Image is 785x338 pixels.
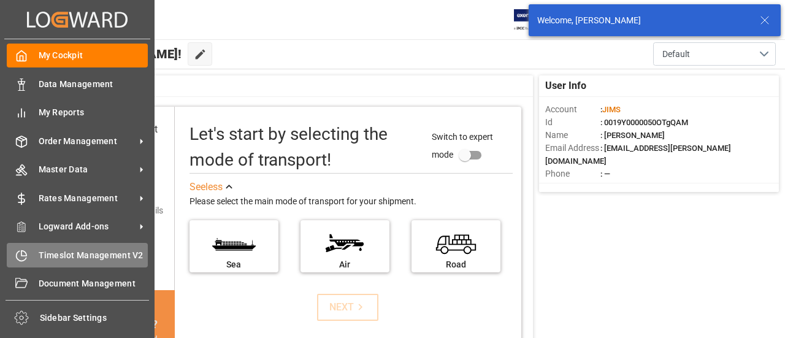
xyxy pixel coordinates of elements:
[600,118,688,127] span: : 0019Y0000050OTgQAM
[39,78,148,91] span: Data Management
[39,163,136,176] span: Master Data
[600,105,621,114] span: :
[545,142,600,155] span: Email Address
[545,180,600,193] span: Account Type
[39,106,148,119] span: My Reports
[40,312,150,325] span: Sidebar Settings
[39,49,148,62] span: My Cockpit
[39,135,136,148] span: Order Management
[600,169,610,179] span: : —
[600,182,631,191] span: : Shipper
[39,249,148,262] span: Timeslot Management V2
[545,79,586,93] span: User Info
[39,192,136,205] span: Rates Management
[317,294,378,321] button: NEXT
[7,44,148,67] a: My Cockpit
[418,258,494,271] div: Road
[602,105,621,114] span: JIMS
[190,194,513,209] div: Please select the main mode of transport for your shipment.
[190,180,223,194] div: See less
[545,116,600,129] span: Id
[329,300,367,315] div: NEXT
[545,103,600,116] span: Account
[432,132,493,159] span: Switch to expert mode
[514,9,556,31] img: Exertis%20JAM%20-%20Email%20Logo.jpg_1722504956.jpg
[307,258,383,271] div: Air
[545,144,731,166] span: : [EMAIL_ADDRESS][PERSON_NAME][DOMAIN_NAME]
[600,131,665,140] span: : [PERSON_NAME]
[7,72,148,96] a: Data Management
[545,129,600,142] span: Name
[545,167,600,180] span: Phone
[7,272,148,296] a: Document Management
[39,277,148,290] span: Document Management
[653,42,776,66] button: open menu
[7,101,148,125] a: My Reports
[190,121,420,173] div: Let's start by selecting the mode of transport!
[39,220,136,233] span: Logward Add-ons
[7,243,148,267] a: Timeslot Management V2
[196,258,272,271] div: Sea
[662,48,690,61] span: Default
[537,14,748,27] div: Welcome, [PERSON_NAME]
